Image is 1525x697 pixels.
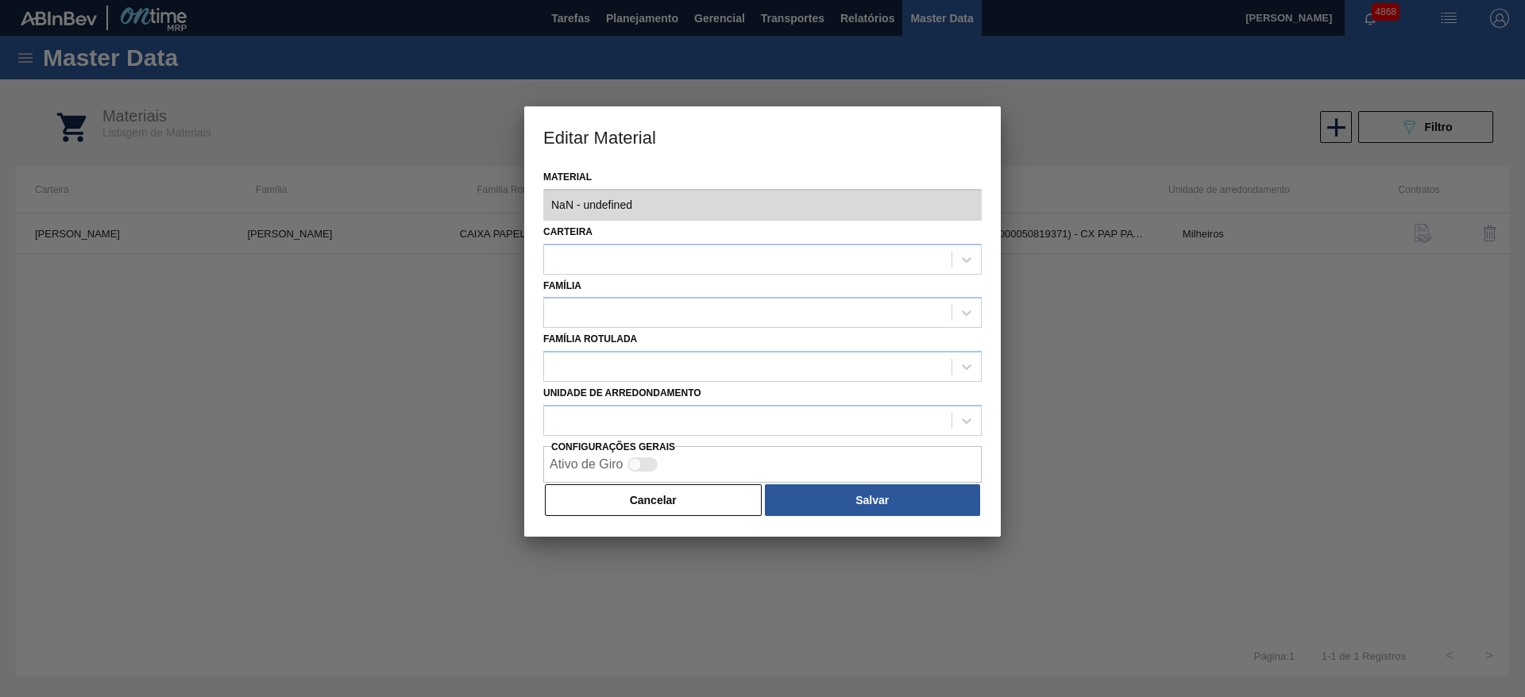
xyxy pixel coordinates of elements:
[543,280,581,291] label: Família
[543,166,982,189] label: Material
[550,457,623,471] label: Ativo de Giro
[543,387,701,399] label: Unidade de arredondamento
[765,484,980,516] button: Salvar
[551,441,675,452] label: Configurações Gerais
[543,333,637,345] label: Família Rotulada
[543,226,593,237] label: Carteira
[524,106,1001,167] h3: Editar Material
[545,484,762,516] button: Cancelar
